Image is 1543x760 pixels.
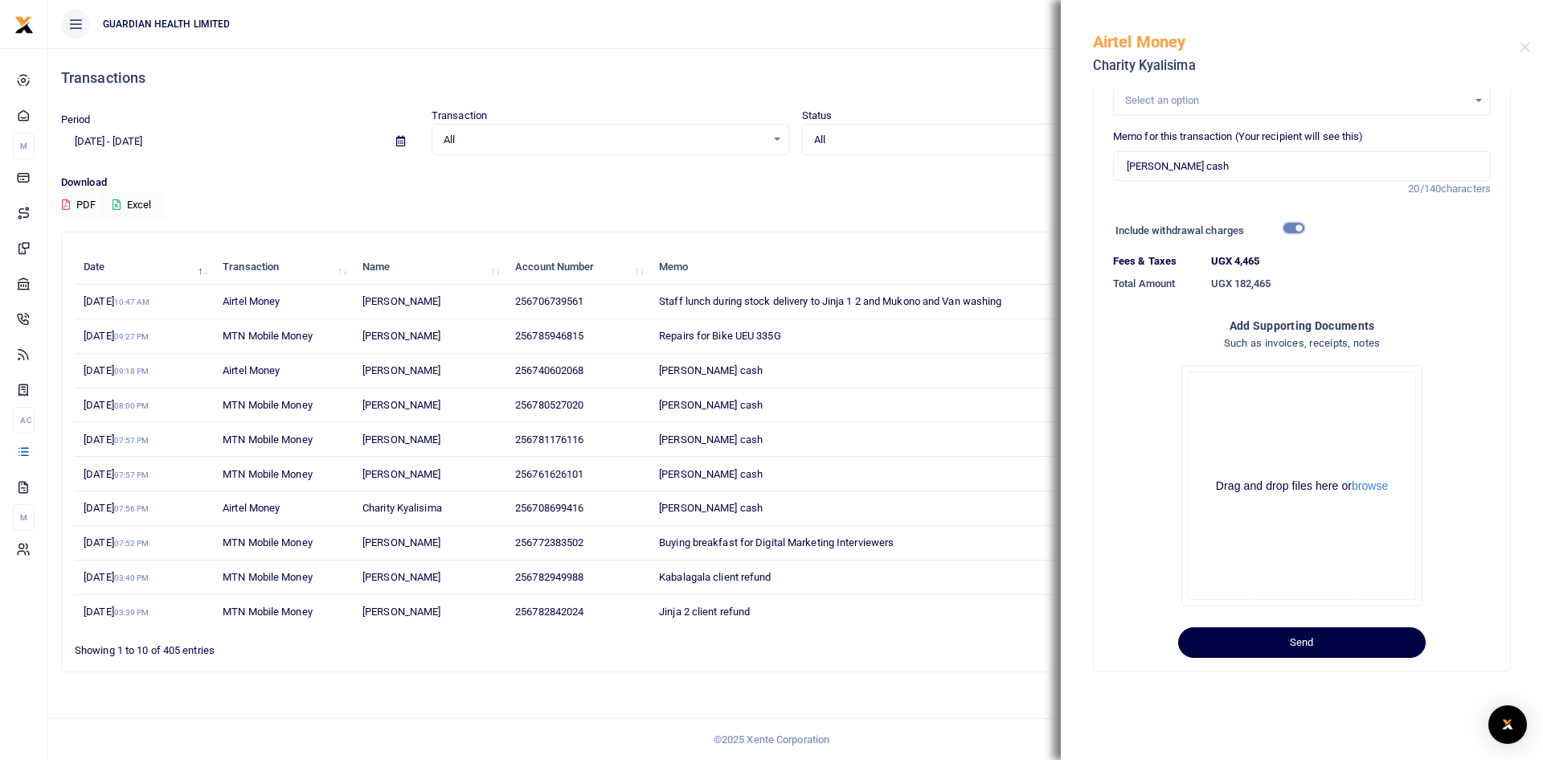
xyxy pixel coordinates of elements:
span: [DATE] [84,536,149,548]
span: [PERSON_NAME] [362,606,440,618]
div: Drag and drop files here or [1189,479,1415,494]
div: Select an option [1125,92,1467,109]
h5: Charity Kyalisima [1093,58,1520,74]
div: Open Intercom Messenger [1488,705,1527,744]
h5: Airtel Money [1093,32,1520,51]
span: MTN Mobile Money [223,606,313,618]
small: 07:52 PM [114,539,149,548]
small: 09:27 PM [114,332,149,341]
button: browse [1352,480,1388,491]
span: 256706739561 [515,295,583,307]
span: All [814,132,1136,148]
span: [PERSON_NAME] cash [659,364,763,376]
p: Download [61,175,1530,191]
button: PDF [61,191,96,219]
span: [DATE] [84,571,149,583]
span: Airtel Money [223,502,280,514]
span: Buying breakfast for Digital Marketing Interviewers [659,536,894,548]
span: [DATE] [84,468,149,480]
th: Name: activate to sort column ascending [354,250,506,285]
li: M [13,504,35,531]
span: 256785946815 [515,330,583,342]
span: [PERSON_NAME] [362,330,440,342]
th: Account Number: activate to sort column ascending [506,250,650,285]
span: [DATE] [84,399,149,411]
h4: Add supporting Documents [1113,317,1491,335]
span: [PERSON_NAME] cash [659,502,763,514]
span: Charity Kyalisima [362,502,442,514]
span: Airtel Money [223,364,280,376]
h4: Transactions [61,69,1530,87]
label: Transaction [432,108,487,124]
span: [PERSON_NAME] [362,433,440,446]
small: 07:57 PM [114,470,149,479]
div: Showing 1 to 10 of 405 entries [75,634,669,659]
span: 256782842024 [515,606,583,618]
small: 03:39 PM [114,608,149,617]
span: 256761626101 [515,468,583,480]
label: UGX 4,465 [1211,253,1260,269]
span: [DATE] [84,295,149,307]
img: logo-small [14,15,34,35]
span: 256782949988 [515,571,583,583]
span: Kabalagala client refund [659,571,771,583]
span: Staff lunch during stock delivery to Jinja 1 2 and Mukono and Van washing [659,295,1001,307]
span: [PERSON_NAME] cash [659,399,763,411]
span: 20/140 [1408,183,1441,195]
dt: Fees & Taxes [1107,253,1205,269]
span: MTN Mobile Money [223,330,313,342]
input: Enter Reason [1113,151,1491,182]
span: Repairs for Bike UEU 335G [659,330,781,342]
span: characters [1441,183,1491,195]
th: Transaction: activate to sort column ascending [214,250,354,285]
span: 256740602068 [515,364,583,376]
span: [DATE] [84,502,149,514]
span: 256780527020 [515,399,583,411]
span: MTN Mobile Money [223,468,313,480]
span: MTN Mobile Money [223,571,313,583]
th: Date: activate to sort column descending [75,250,214,285]
a: logo-small logo-large logo-large [14,18,34,30]
span: [DATE] [84,433,149,446]
label: Status [802,108,833,124]
small: 10:47 AM [114,298,150,306]
span: [DATE] [84,330,149,342]
span: [PERSON_NAME] [362,571,440,583]
small: 07:57 PM [114,436,149,445]
button: Send [1178,627,1426,658]
span: 256772383502 [515,536,583,548]
span: 256708699416 [515,502,583,514]
li: Ac [13,407,35,433]
label: Period [61,112,91,128]
span: [PERSON_NAME] [362,364,440,376]
label: Memo for this transaction (Your recipient will see this) [1113,129,1364,145]
span: MTN Mobile Money [223,536,313,548]
span: [PERSON_NAME] [362,399,440,411]
h6: UGX 182,465 [1211,277,1492,290]
input: select period [61,128,383,155]
div: File Uploader [1181,365,1422,606]
span: 256781176116 [515,433,583,446]
span: Jinja 2 client refund [659,606,750,618]
small: 03:40 PM [114,573,149,582]
th: Memo: activate to sort column ascending [650,250,1117,285]
span: [PERSON_NAME] cash [659,433,763,446]
span: GUARDIAN HEALTH LIMITED [96,17,236,31]
h6: Total Amount [1113,277,1198,290]
h4: Such as invoices, receipts, notes [1113,335,1491,352]
span: [PERSON_NAME] [362,468,440,480]
li: M [13,133,35,159]
span: [DATE] [84,364,149,376]
span: MTN Mobile Money [223,399,313,411]
h6: Include withdrawal charges [1115,224,1297,237]
small: 09:18 PM [114,367,149,376]
span: [DATE] [84,606,149,618]
button: Close [1520,42,1530,52]
span: [PERSON_NAME] [362,295,440,307]
span: MTN Mobile Money [223,433,313,446]
small: 08:00 PM [114,401,149,410]
span: Airtel Money [223,295,280,307]
span: All [444,132,766,148]
small: 07:56 PM [114,504,149,513]
button: Excel [99,191,165,219]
